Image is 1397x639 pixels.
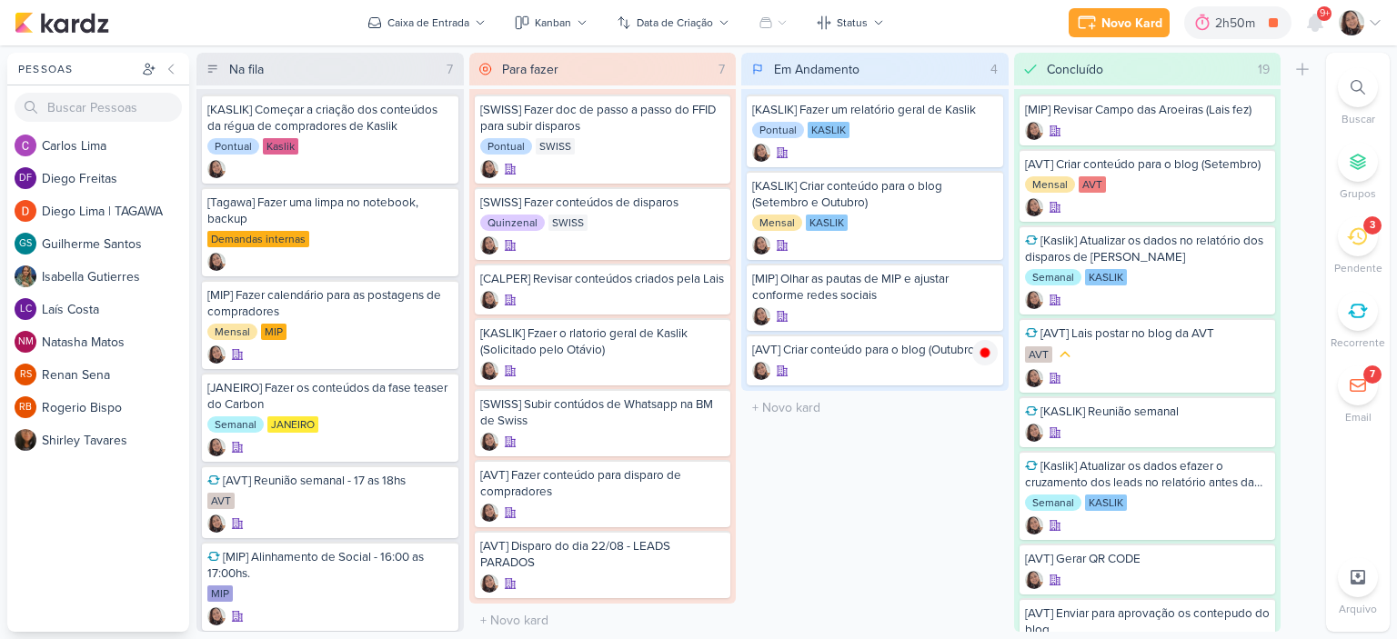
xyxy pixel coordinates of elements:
[1025,494,1081,511] div: Semanal
[1101,14,1162,33] div: Novo Kard
[20,305,32,315] p: LC
[207,607,226,625] img: Sharlene Khoury
[480,396,726,429] div: [SWISS] Subir contúdos de Whatsapp na BM de Swiss
[15,298,36,320] div: Laís Costa
[1025,291,1043,309] div: Criador(a): Sharlene Khoury
[15,61,138,77] div: Pessoas
[42,235,189,254] div: G u i l h e r m e S a n t o s
[42,267,189,286] div: I s a b e l l a G u t i e r r e s
[15,12,109,34] img: kardz.app
[752,144,770,162] img: Sharlene Khoury
[207,438,226,456] div: Criador(a): Sharlene Khoury
[480,574,498,593] div: Criador(a): Sharlene Khoury
[1025,233,1271,265] div: [Kaslik] Atualizar os dados no relatório dos disparos de Kaslik
[42,398,189,417] div: R o g e r i o B i s p o
[207,493,235,509] div: AVT
[42,431,189,450] div: S h i r l e y T a v a r e s
[1085,269,1127,285] div: KASLIK
[42,202,189,221] div: D i e g o L i m a | T A G A W A
[752,144,770,162] div: Criador(a): Sharlene Khoury
[1025,346,1052,363] div: AVT
[261,324,286,340] div: MIP
[1025,269,1081,285] div: Semanal
[15,429,36,451] img: Shirley Tavares
[752,307,770,325] div: Criador(a): Sharlene Khoury
[207,345,226,364] div: Criador(a): Sharlene Khoury
[752,236,770,255] div: Criador(a): Sharlene Khoury
[1320,6,1330,21] span: 9+
[480,160,498,178] div: Criador(a): Sharlene Khoury
[263,138,298,155] div: Kaslik
[1025,571,1043,589] img: Sharlene Khoury
[752,362,770,380] img: Sharlene Khoury
[1025,122,1043,140] img: Sharlene Khoury
[1025,369,1043,387] img: Sharlene Khoury
[480,574,498,593] img: Sharlene Khoury
[480,291,498,309] div: Criador(a): Sharlene Khoury
[1025,516,1043,534] img: Sharlene Khoury
[15,265,36,287] img: Isabella Gutierres
[752,102,998,118] div: [KASLIK] Fazer um relatório geral de Kaslik
[207,438,226,456] img: Sharlene Khoury
[480,504,498,522] div: Criador(a): Sharlene Khoury
[983,60,1005,79] div: 4
[207,138,259,155] div: Pontual
[480,504,498,522] img: Sharlene Khoury
[1025,516,1043,534] div: Criador(a): Sharlene Khoury
[1339,10,1364,35] img: Sharlene Khoury
[1025,458,1271,491] div: [Kaslik] Atualizar os dados efazer o cruzamento dos leads no relatório antes da reunião
[207,473,453,489] div: [AVT] Reunião semanal - 17 as 18hs
[1025,404,1271,420] div: [KASLIK] Reunião semanal
[480,325,726,358] div: [KASLIK] Fzaer o rlatorio geral de Kaslik (Solicitado pelo Otávio)
[480,538,726,571] div: [AVT] Disparo do dia 22/08 - LEADS PARADOS
[1025,176,1075,193] div: Mensal
[42,300,189,319] div: L a í s C o s t a
[480,215,545,231] div: Quinzenal
[15,233,36,255] div: Guilherme Santos
[806,215,848,231] div: KASLIK
[42,136,189,155] div: C a r l o s L i m a
[207,345,226,364] img: Sharlene Khoury
[480,433,498,451] div: Criador(a): Sharlene Khoury
[207,585,233,602] div: MIP
[480,291,498,309] img: Sharlene Khoury
[972,340,998,365] img: tracking
[1025,424,1043,442] div: Criador(a): Sharlene Khoury
[1342,111,1375,127] p: Buscar
[207,253,226,271] div: Criador(a): Sharlene Khoury
[207,231,309,247] div: Demandas internas
[15,200,36,222] img: Diego Lima | TAGAWA
[480,362,498,380] div: Criador(a): Sharlene Khoury
[752,307,770,325] img: Sharlene Khoury
[548,215,588,231] div: SWISS
[480,467,726,500] div: [AVT] Fazer conteúdo para disparo de compradores
[808,122,849,138] div: KASLIK
[752,178,998,211] div: [KASLIK] Criar conteúdo para o blog (Setembro e Outubro)
[207,287,453,320] div: [MIP] Fazer calendário para as postagens de compradores
[18,337,34,347] p: NM
[15,331,36,353] div: Natasha Matos
[1025,325,1271,342] div: [AVT] Lais postar no blog da AVT
[15,364,36,385] div: Renan Sena
[1339,601,1377,617] p: Arquivo
[207,549,453,582] div: [MIP] Alinhamento de Social - 16:00 as 17:00hs.
[207,253,226,271] img: Sharlene Khoury
[480,195,726,211] div: [SWISS] Fazer conteúdos de disparos
[1025,156,1271,173] div: [AVT] Criar conteúdo para o blog (Setembro)
[207,195,453,227] div: [Tagawa] Fazer uma limpa no notebook, backup
[207,607,226,625] div: Criador(a): Sharlene Khoury
[1345,409,1372,425] p: Email
[1025,424,1043,442] img: Sharlene Khoury
[1370,367,1375,382] div: 7
[1340,185,1376,202] p: Grupos
[207,514,226,533] img: Sharlene Khoury
[473,607,733,634] input: + Novo kard
[1085,494,1127,511] div: KASLIK
[42,365,189,384] div: R e n a n S e n a
[207,416,264,433] div: Semanal
[20,370,32,380] p: RS
[1056,345,1074,364] div: Prioridade Média
[207,102,453,135] div: [KASLIK] Começar a criação dos conteúdos da régua de compradores de Kaslik
[207,324,257,340] div: Mensal
[42,333,189,352] div: N a t a s h a M a t o s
